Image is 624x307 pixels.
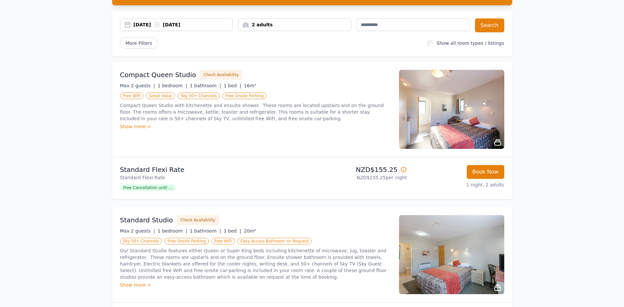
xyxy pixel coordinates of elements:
span: 1 bathroom | [190,83,221,88]
span: Sky 50+ Channels [120,238,162,244]
h3: Compact Queen Studio [120,70,196,79]
span: Free WiFi [212,238,235,244]
span: 20m² [244,228,256,234]
p: NZD$155.25 per night [315,174,407,181]
span: 1 bed | [224,83,241,88]
button: Check Availability [200,70,242,80]
span: Free WiFi [120,93,144,99]
p: NZD$155.25 [315,165,407,174]
span: Max 2 guests | [120,83,155,88]
h3: Standard Studio [120,215,173,225]
span: Easy Access Bathroom on Request [237,238,312,244]
span: Max 2 guests | [120,228,155,234]
span: Great Value [146,93,175,99]
p: 1 night, 2 adults [412,181,504,188]
div: 2 adults [238,21,351,28]
button: Book Now [467,165,504,179]
div: Show more > [120,282,391,288]
div: Show more > [120,123,391,130]
button: Check Availability [177,215,219,225]
span: Free Cancellation until ... [120,184,176,191]
button: Search [475,18,504,32]
span: 1 bedroom | [158,83,187,88]
span: 1 bedroom | [158,228,187,234]
span: 1 bed | [224,228,241,234]
span: 16m² [244,83,256,88]
p: Standard Flexi Rate [120,165,310,174]
span: Free Onsite Parking [222,93,266,99]
span: 1 bathroom | [190,228,221,234]
label: Show all room types / listings [437,41,504,46]
span: Free Onsite Parking [164,238,209,244]
span: Sky 50+ Channels [178,93,220,99]
p: Standard Flexi Rate [120,174,310,181]
span: More Filters [120,38,158,49]
p: Our Standard Studio features either Queen or Super King beds including kitchenette of microwave, ... [120,247,391,280]
div: [DATE] [DATE] [134,21,233,28]
p: Compact Queen Studio with kitchenette and ensuite shower. These rooms are located upstairs and on... [120,102,391,122]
